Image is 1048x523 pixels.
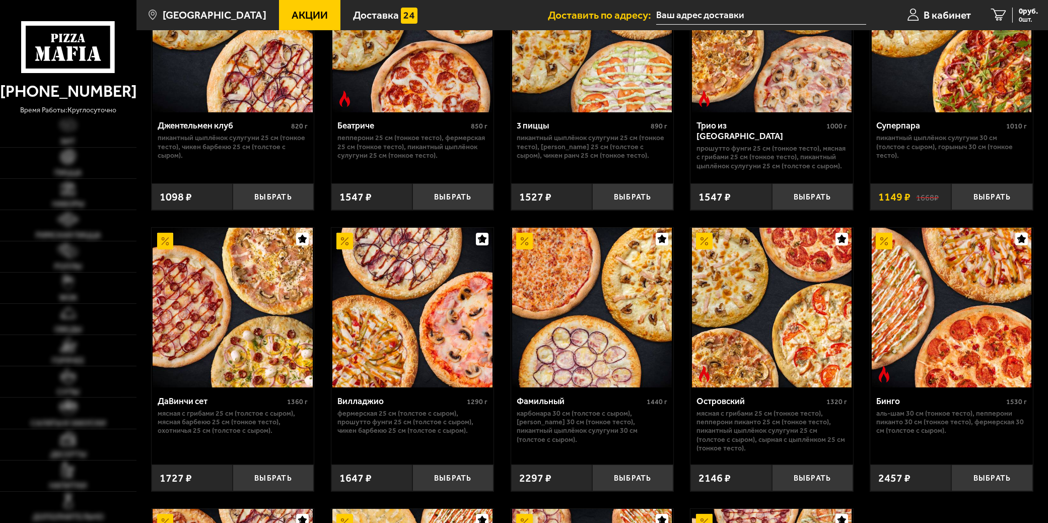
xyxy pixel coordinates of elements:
span: Римская пицца [36,231,101,239]
div: ДаВинчи сет [158,396,285,407]
span: 2457 ₽ [878,472,911,485]
s: 1668 ₽ [916,191,939,203]
div: Трио из [GEOGRAPHIC_DATA] [696,120,824,142]
div: Островский [696,396,824,407]
span: 850 г [471,122,487,130]
img: Акционный [157,233,174,249]
span: WOK [59,294,77,302]
button: Выбрать [233,465,314,491]
p: Мясная с грибами 25 см (тонкое тесто), Пепперони Пиканто 25 см (тонкое тесто), Пикантный цыплёнок... [696,409,847,453]
span: Доставка [353,10,399,21]
button: Выбрать [412,183,494,210]
img: Острое блюдо [696,91,713,107]
span: 1530 г [1006,398,1027,406]
img: Бинго [872,228,1032,388]
span: 0 шт. [1019,16,1038,23]
span: 890 г [651,122,667,130]
span: 2146 ₽ [699,472,731,485]
span: 0 руб. [1019,8,1038,15]
p: Пикантный цыплёнок сулугуни 25 см (тонкое тесто), [PERSON_NAME] 25 см (толстое с сыром), Чикен Ра... [517,134,667,160]
span: Пицца [54,169,82,177]
span: Десерты [50,450,86,459]
button: Выбрать [772,465,853,491]
span: 1000 г [826,122,847,130]
span: 1290 г [467,398,487,406]
span: Обеды [54,325,82,334]
span: 1098 ₽ [160,190,192,204]
span: Салаты и закуски [31,419,106,427]
img: Острое блюдо [336,91,353,107]
span: Напитки [49,482,87,490]
span: 1527 ₽ [519,190,551,204]
img: Акционный [696,233,713,249]
a: АкционныйОстрое блюдоБинго [870,228,1032,388]
button: Выбрать [951,465,1032,491]
span: [GEOGRAPHIC_DATA] [163,10,266,21]
span: 1360 г [287,398,308,406]
img: Острое блюдо [696,366,713,382]
span: 1149 ₽ [878,190,911,204]
img: Острое блюдо [876,366,892,382]
div: Фамильный [517,396,644,407]
span: Роллы [54,263,82,271]
div: Беатриче [337,120,469,131]
p: Мясная с грибами 25 см (толстое с сыром), Мясная Барбекю 25 см (тонкое тесто), Охотничья 25 см (т... [158,409,308,435]
span: Дополнительно [33,513,104,521]
a: АкционныйДаВинчи сет [152,228,314,388]
div: Суперпара [876,120,1004,131]
div: Вилладжио [337,396,465,407]
span: 2297 ₽ [519,472,551,485]
a: АкционныйОстрое блюдоОстровский [690,228,853,388]
p: Аль-Шам 30 см (тонкое тесто), Пепперони Пиканто 30 см (тонкое тесто), Фермерская 30 см (толстое с... [876,409,1027,435]
input: Ваш адрес доставки [656,6,866,25]
img: Акционный [516,233,533,249]
span: 1547 ₽ [699,190,731,204]
button: Выбрать [592,465,673,491]
span: Хит [60,138,76,146]
img: Акционный [876,233,892,249]
p: Карбонара 30 см (толстое с сыром), [PERSON_NAME] 30 см (тонкое тесто), Пикантный цыплёнок сулугун... [517,409,667,444]
div: 3 пиццы [517,120,648,131]
span: 1647 ₽ [339,472,372,485]
div: Джентельмен клуб [158,120,289,131]
span: Супы [57,388,79,396]
img: Островский [692,228,852,388]
img: ДаВинчи сет [153,228,313,388]
img: Фамильный [512,228,672,388]
img: 15daf4d41897b9f0e9f617042186c801.svg [401,8,417,24]
p: Пепперони 25 см (тонкое тесто), Фермерская 25 см (тонкое тесто), Пикантный цыплёнок сулугуни 25 с... [337,134,488,160]
p: Прошутто Фунги 25 см (тонкое тесто), Мясная с грибами 25 см (тонкое тесто), Пикантный цыплёнок су... [696,144,847,170]
span: 1320 г [826,398,847,406]
span: В кабинет [924,10,971,21]
span: Горячее [52,357,85,365]
button: Выбрать [233,183,314,210]
p: Пикантный цыплёнок сулугуни 30 см (толстое с сыром), Горыныч 30 см (тонкое тесто). [876,134,1027,160]
span: Наборы [52,200,84,208]
span: 1440 г [647,398,667,406]
p: Фермерская 25 см (толстое с сыром), Прошутто Фунги 25 см (толстое с сыром), Чикен Барбекю 25 см (... [337,409,488,435]
span: Доставить по адресу: [548,10,656,21]
div: Бинго [876,396,1004,407]
img: Вилладжио [332,228,493,388]
span: 820 г [291,122,308,130]
button: Выбрать [412,465,494,491]
span: 1010 г [1006,122,1027,130]
span: Акции [292,10,328,21]
span: 1727 ₽ [160,472,192,485]
p: Пикантный цыплёнок сулугуни 25 см (тонкое тесто), Чикен Барбекю 25 см (толстое с сыром). [158,134,308,160]
a: АкционныйВилладжио [331,228,494,388]
button: Выбрать [592,183,673,210]
button: Выбрать [951,183,1032,210]
span: 1547 ₽ [339,190,372,204]
img: Акционный [336,233,353,249]
button: Выбрать [772,183,853,210]
a: АкционныйФамильный [511,228,673,388]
